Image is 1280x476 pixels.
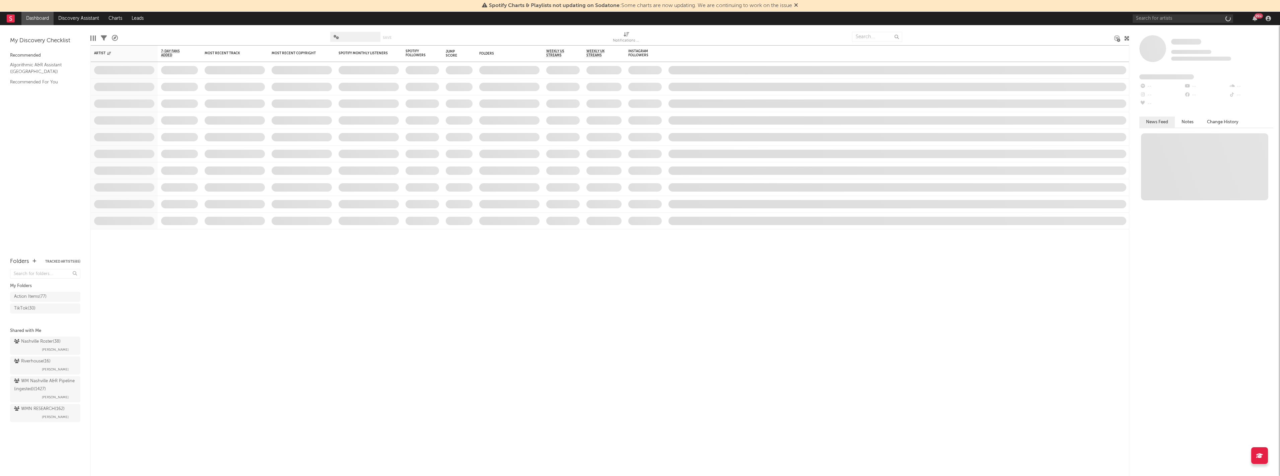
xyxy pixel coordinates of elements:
[10,78,74,86] a: Recommended For You
[852,32,902,42] input: Search...
[112,28,118,48] div: A&R Pipeline
[1171,57,1231,61] span: 0 fans last week
[90,28,96,48] div: Edit Columns
[1133,14,1233,23] input: Search for artists
[1255,13,1263,18] div: 99 +
[446,50,463,58] div: Jump Score
[45,260,80,263] button: Tracked Artists(65)
[101,28,107,48] div: Filters
[14,405,65,413] div: WMN RESEARCH ( 162 )
[1139,82,1184,91] div: --
[10,269,80,279] input: Search for folders...
[1229,91,1273,99] div: --
[94,51,144,55] div: Artist
[628,49,652,57] div: Instagram Followers
[1139,117,1175,128] button: News Feed
[42,413,69,421] span: [PERSON_NAME]
[10,337,80,355] a: Nashville Roster(38)[PERSON_NAME]
[54,12,104,25] a: Discovery Assistant
[794,3,798,8] span: Dismiss
[10,303,80,314] a: TikTok(30)
[272,51,322,55] div: Most Recent Copyright
[1184,82,1228,91] div: --
[10,292,80,302] a: Action Items(77)
[613,37,640,45] div: Notifications (Artist)
[21,12,54,25] a: Dashboard
[42,365,69,373] span: [PERSON_NAME]
[42,346,69,354] span: [PERSON_NAME]
[479,52,529,56] div: Folders
[546,49,570,57] span: Weekly US Streams
[10,258,29,266] div: Folders
[10,356,80,375] a: Riverhouse(16)[PERSON_NAME]
[1200,117,1245,128] button: Change History
[1229,82,1273,91] div: --
[1139,74,1194,79] span: Fans Added by Platform
[10,282,80,290] div: My Folders
[10,376,80,402] a: WM Nashville A&R Pipeline (ingested)(1427)[PERSON_NAME]
[14,377,75,393] div: WM Nashville A&R Pipeline (ingested) ( 1427 )
[10,404,80,422] a: WMN RESEARCH(162)[PERSON_NAME]
[10,52,80,60] div: Recommended
[14,304,35,313] div: TikTok ( 30 )
[14,293,47,301] div: Action Items ( 77 )
[1253,16,1257,21] button: 99+
[127,12,148,25] a: Leads
[10,327,80,335] div: Shared with Me
[1171,39,1201,45] a: Some Artist
[489,3,620,8] span: Spotify Charts & Playlists not updating on Sodatone
[205,51,255,55] div: Most Recent Track
[10,37,80,45] div: My Discovery Checklist
[42,393,69,401] span: [PERSON_NAME]
[1139,99,1184,108] div: --
[383,36,392,40] button: Save
[14,357,51,365] div: Riverhouse ( 16 )
[1175,117,1200,128] button: Notes
[104,12,127,25] a: Charts
[489,3,792,8] span: : Some charts are now updating. We are continuing to work on the issue
[161,49,188,57] span: 7-Day Fans Added
[1139,91,1184,99] div: --
[1171,50,1211,54] span: Tracking Since: [DATE]
[14,338,61,346] div: Nashville Roster ( 38 )
[339,51,389,55] div: Spotify Monthly Listeners
[406,49,429,57] div: Spotify Followers
[586,49,612,57] span: Weekly UK Streams
[613,28,640,48] div: Notifications (Artist)
[10,61,74,75] a: Algorithmic A&R Assistant ([GEOGRAPHIC_DATA])
[1184,91,1228,99] div: --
